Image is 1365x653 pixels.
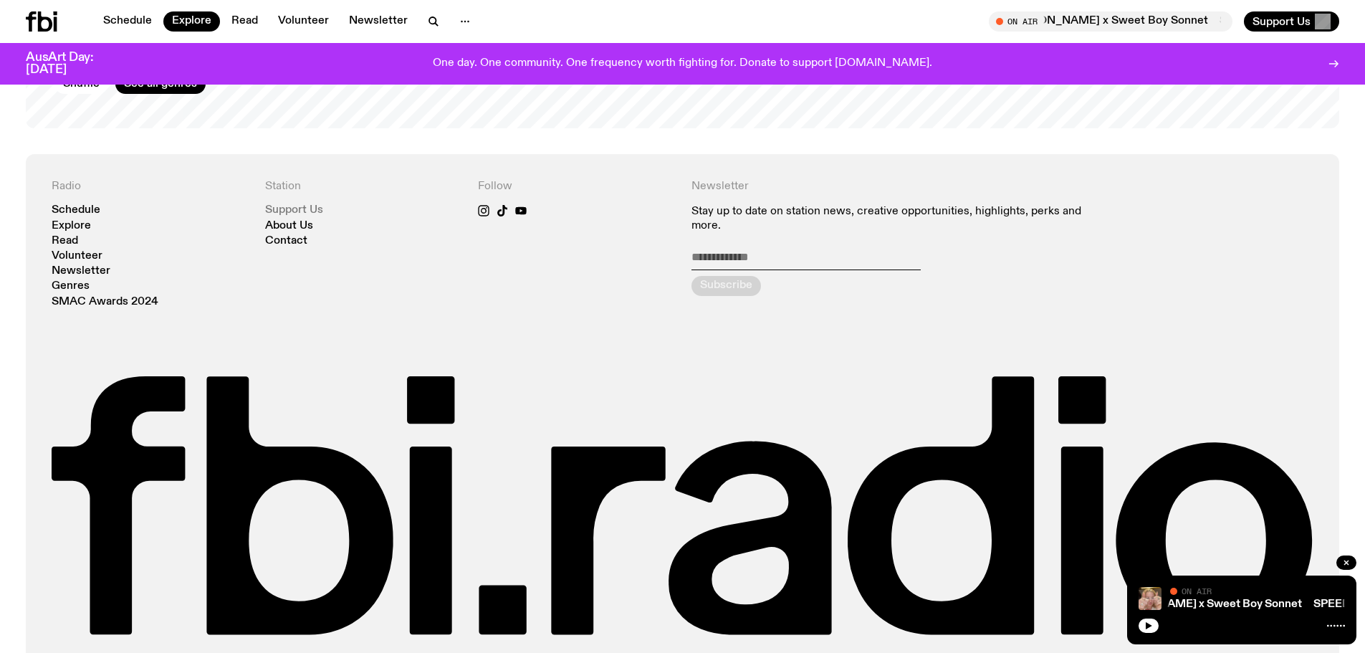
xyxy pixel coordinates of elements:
h4: Station [265,180,461,194]
a: Newsletter [52,266,110,277]
button: Subscribe [691,276,761,296]
a: Newsletter [340,11,416,32]
h4: Radio [52,180,248,194]
a: Read [223,11,267,32]
h3: AusArt Day: [DATE] [26,52,118,76]
a: SPEED DATE SXSW | Picture This x [PERSON_NAME] x Sweet Boy Sonnet [916,599,1302,610]
a: Support Us [265,205,323,216]
button: Support Us [1244,11,1339,32]
p: Stay up to date on station news, creative opportunities, highlights, perks and more. [691,205,1101,232]
a: SMAC Awards 2024 [52,297,158,308]
a: Volunteer [269,11,337,32]
a: Read [52,236,78,247]
a: Schedule [95,11,161,32]
a: Contact [265,236,307,247]
h4: Follow [478,180,674,194]
p: One day. One community. One frequency worth fighting for. Donate to support [DOMAIN_NAME]. [433,57,932,70]
a: Explore [52,221,91,232]
a: Volunteer [52,251,102,262]
span: On Air [1182,586,1212,596]
a: About Us [265,221,313,232]
h4: Newsletter [691,180,1101,194]
span: Support Us [1253,15,1311,28]
a: Schedule [52,205,100,216]
a: Genres [52,281,90,292]
button: On AirSPEED DATE SXSW | Picture This x [PERSON_NAME] x Sweet Boy SonnetSPEED DATE SXSW | Picture ... [989,11,1232,32]
a: Explore [163,11,220,32]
